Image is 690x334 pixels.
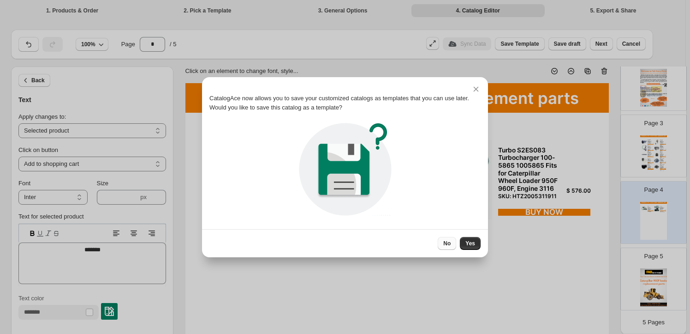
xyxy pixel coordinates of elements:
button: No [438,237,456,250]
span: Yes [465,240,475,247]
span: No [443,240,451,247]
p: CatalogAce now allows you to save your customized catalogs as templates that you can use later. W... [209,94,481,112]
img: pickTemplate [296,120,395,219]
button: Yes [460,237,481,250]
